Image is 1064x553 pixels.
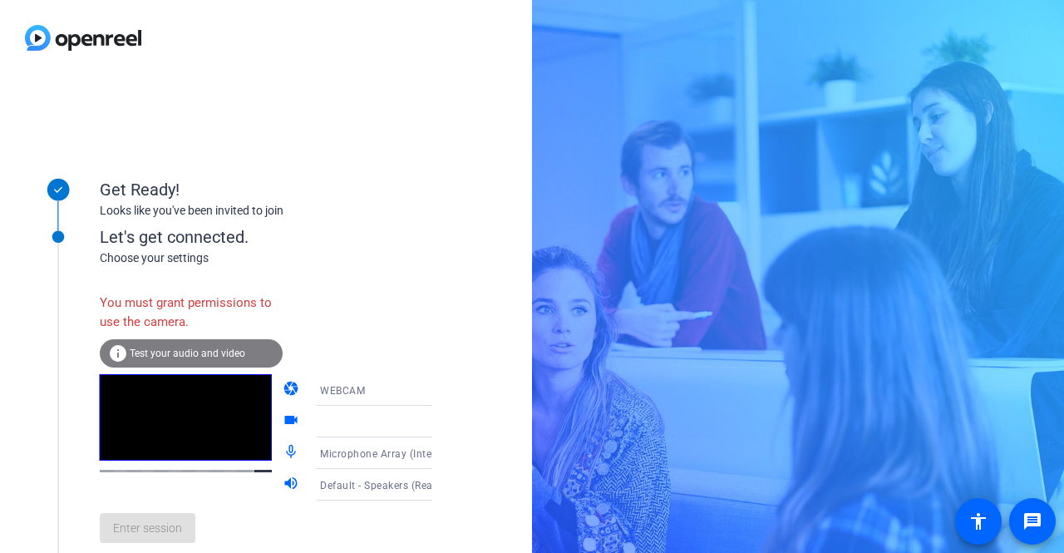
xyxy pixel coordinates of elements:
[968,511,988,531] mat-icon: accessibility
[283,443,303,463] mat-icon: mic_none
[283,475,303,495] mat-icon: volume_up
[100,285,283,339] div: You must grant permissions to use the camera.
[283,412,303,432] mat-icon: videocam
[130,348,245,359] span: Test your audio and video
[100,177,432,202] div: Get Ready!
[100,225,466,249] div: Let's get connected.
[100,249,466,267] div: Choose your settings
[320,478,500,491] span: Default - Speakers (Realtek(R) Audio)
[320,385,365,397] span: WEBCAM
[100,202,432,220] div: Looks like you've been invited to join
[1022,511,1042,531] mat-icon: message
[283,380,303,400] mat-icon: camera
[108,343,128,363] mat-icon: info
[320,447,688,460] span: Microphone Array (Intel® Smart Sound Technology for Digital Microphones)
